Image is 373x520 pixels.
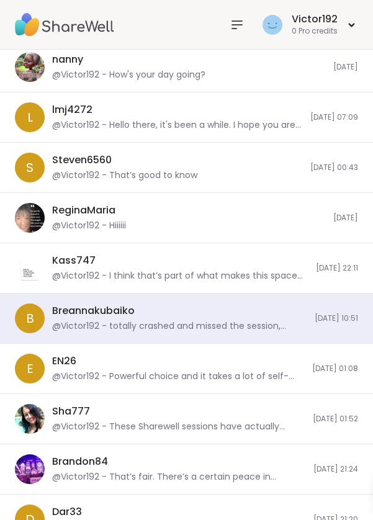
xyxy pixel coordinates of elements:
[27,108,33,127] span: l
[52,270,308,282] div: @Victor192 - I think that’s part of what makes this space between us feel rare it’s rooted in tru...
[15,203,45,233] img: https://sharewell-space-live.sfo3.digitaloceanspaces.com/user-generated/789d1b6b-0df7-4050-a79d-2...
[52,505,82,519] div: Dar33
[52,320,307,333] div: @Victor192 - totally crashed and missed the session, guess my body had other plans. 😅 How was it?...
[52,220,126,232] div: @Victor192 - Hiiiiii
[15,404,45,434] img: https://sharewell-space-live.sfo3.digitaloceanspaces.com/user-generated/2b4fa20f-2a21-4975-8c80-8...
[312,364,358,374] span: [DATE] 01:08
[52,53,83,66] div: nanny
[313,464,358,475] span: [DATE] 21:24
[315,313,358,324] span: [DATE] 10:51
[52,119,303,132] div: @Victor192 - Hello there, it's been a while. I hope you are good
[310,163,358,173] span: [DATE] 00:43
[52,471,306,483] div: @Victor192 - That’s fair. There’s a certain peace in surrendering things to a higher plan. I admi...
[52,153,112,167] div: Steven6560
[52,421,305,433] div: @Victor192 - These Sharewell sessions have actually become this unexpected little window into how...
[15,52,45,82] img: https://sharewell-space-live.sfo3.digitaloceanspaces.com/user-generated/96e0134b-970e-4c49-8a45-e...
[27,359,34,378] span: E
[292,12,338,26] div: Victor192
[52,354,76,368] div: EN26
[333,213,358,223] span: [DATE]
[313,414,358,424] span: [DATE] 01:52
[52,405,90,418] div: Sha777
[15,3,114,47] img: ShareWell Nav Logo
[52,103,92,117] div: lmj4272
[52,169,197,182] div: @Victor192 - That’s good to know
[52,69,205,81] div: @Victor192 - How's your day going?
[333,62,358,73] span: [DATE]
[52,204,115,217] div: ReginaMaria
[15,253,45,283] img: https://sharewell-space-live.sfo3.digitaloceanspaces.com/user-generated/9e0a398f-82a5-4c56-a0ef-4...
[292,26,338,37] div: 0 Pro credits
[52,254,96,267] div: Kass747
[52,455,108,468] div: Brandon84
[52,304,135,318] div: Breannakubaiko
[310,112,358,123] span: [DATE] 07:09
[263,15,282,35] img: Victor192
[26,158,34,177] span: S
[26,309,34,328] span: B
[15,454,45,484] img: https://sharewell-space-live.sfo3.digitaloceanspaces.com/user-generated/fdc651fc-f3db-4874-9fa7-0...
[52,370,305,383] div: @Victor192 - Powerful choice and it takes a lot of self-awareness to step back like that even if ...
[316,263,358,274] span: [DATE] 22:11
